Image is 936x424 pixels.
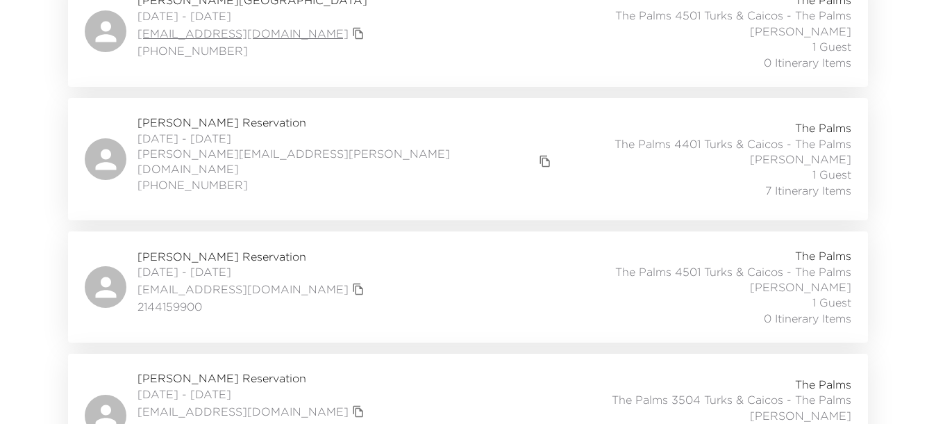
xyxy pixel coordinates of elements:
[137,8,368,24] span: [DATE] - [DATE]
[615,136,851,152] span: The Palms 4401 Turks & Caicos - The Palms
[137,404,349,419] a: [EMAIL_ADDRESS][DOMAIN_NAME]
[615,8,851,23] span: The Palms 4501 Turks & Caicos - The Palms
[795,248,851,263] span: The Palms
[137,43,368,58] span: [PHONE_NUMBER]
[535,152,555,171] button: copy primary member email
[750,279,851,295] span: [PERSON_NAME]
[349,402,368,421] button: copy primary member email
[795,377,851,392] span: The Palms
[137,264,368,279] span: [DATE] - [DATE]
[750,408,851,423] span: [PERSON_NAME]
[137,370,368,386] span: [PERSON_NAME] Reservation
[812,39,851,54] span: 1 Guest
[137,26,349,41] a: [EMAIL_ADDRESS][DOMAIN_NAME]
[137,115,555,130] span: [PERSON_NAME] Reservation
[349,279,368,299] button: copy primary member email
[68,231,868,343] a: [PERSON_NAME] Reservation[DATE] - [DATE][EMAIL_ADDRESS][DOMAIN_NAME]copy primary member email2144...
[612,392,851,407] span: The Palms 3504 Turks & Caicos - The Palms
[137,177,555,193] span: [PHONE_NUMBER]
[137,282,349,297] a: [EMAIL_ADDRESS][DOMAIN_NAME]
[137,249,368,264] span: [PERSON_NAME] Reservation
[68,98,868,220] a: [PERSON_NAME] Reservation[DATE] - [DATE][PERSON_NAME][EMAIL_ADDRESS][PERSON_NAME][DOMAIN_NAME]cop...
[137,131,555,146] span: [DATE] - [DATE]
[764,311,851,326] span: 0 Itinerary Items
[615,264,851,279] span: The Palms 4501 Turks & Caicos - The Palms
[137,146,535,177] a: [PERSON_NAME][EMAIL_ADDRESS][PERSON_NAME][DOMAIN_NAME]
[812,295,851,310] span: 1 Guest
[137,386,368,402] span: [DATE] - [DATE]
[750,24,851,39] span: [PERSON_NAME]
[750,152,851,167] span: [PERSON_NAME]
[795,120,851,136] span: The Palms
[137,299,368,314] span: 2144159900
[764,55,851,70] span: 0 Itinerary Items
[349,24,368,43] button: copy primary member email
[812,167,851,182] span: 1 Guest
[765,183,851,198] span: 7 Itinerary Items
